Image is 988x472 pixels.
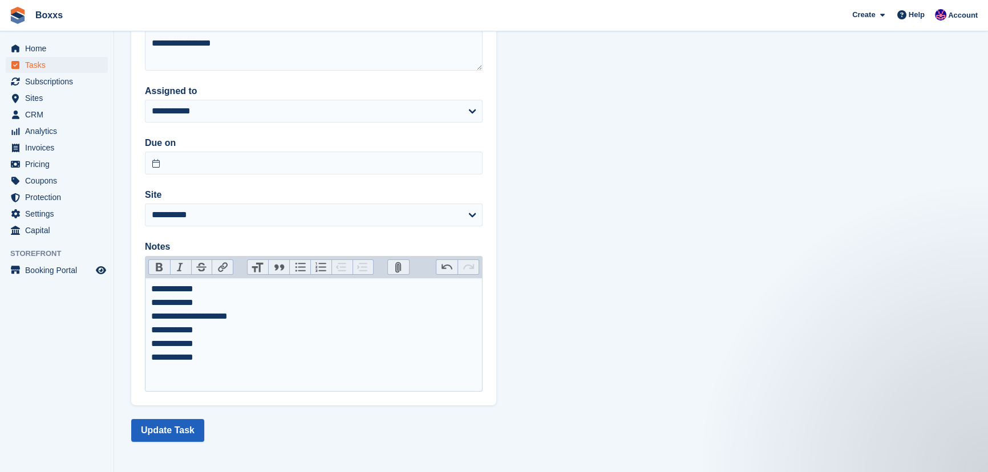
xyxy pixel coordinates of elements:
[25,57,94,73] span: Tasks
[145,240,483,254] label: Notes
[353,260,374,275] button: Increase Level
[6,107,108,123] a: menu
[6,57,108,73] a: menu
[145,136,483,150] label: Due on
[6,173,108,189] a: menu
[909,9,925,21] span: Help
[852,9,875,21] span: Create
[212,260,233,275] button: Link
[948,10,978,21] span: Account
[9,7,26,24] img: stora-icon-8386f47178a22dfd0bd8f6a31ec36ba5ce8667c1dd55bd0f319d3a0aa187defe.svg
[248,260,269,275] button: Heading
[388,260,409,275] button: Attach Files
[25,107,94,123] span: CRM
[170,260,191,275] button: Italic
[191,260,212,275] button: Strikethrough
[310,260,331,275] button: Numbers
[25,74,94,89] span: Subscriptions
[436,260,457,275] button: Undo
[94,263,108,277] a: Preview store
[6,90,108,106] a: menu
[25,262,94,278] span: Booking Portal
[6,123,108,139] a: menu
[25,173,94,189] span: Coupons
[145,84,483,98] label: Assigned to
[25,222,94,238] span: Capital
[25,156,94,172] span: Pricing
[6,40,108,56] a: menu
[331,260,353,275] button: Decrease Level
[6,222,108,238] a: menu
[6,156,108,172] a: menu
[25,40,94,56] span: Home
[6,262,108,278] a: menu
[131,419,204,442] button: Update Task
[25,140,94,156] span: Invoices
[289,260,310,275] button: Bullets
[10,248,114,259] span: Storefront
[6,206,108,222] a: menu
[149,260,170,275] button: Bold
[25,123,94,139] span: Analytics
[25,189,94,205] span: Protection
[6,140,108,156] a: menu
[25,206,94,222] span: Settings
[31,6,67,25] a: Boxxs
[935,9,946,21] img: Jamie Malcolm
[457,260,479,275] button: Redo
[145,188,483,202] label: Site
[6,74,108,89] a: menu
[268,260,289,275] button: Quote
[6,189,108,205] a: menu
[25,90,94,106] span: Sites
